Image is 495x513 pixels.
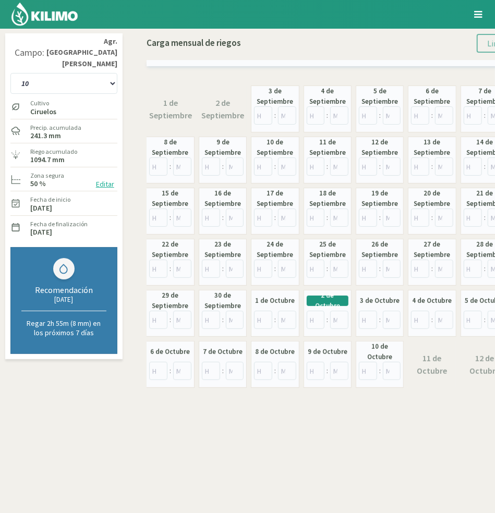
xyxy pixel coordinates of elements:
[484,161,486,172] span: :
[202,188,244,209] label: 16 de Septiembre
[383,157,401,176] input: Min
[379,365,381,376] span: :
[359,239,401,260] label: 26 de Septiembre
[274,161,276,172] span: :
[379,212,381,223] span: :
[30,156,65,163] label: 1094.7 mm
[30,108,56,115] label: Ciruelos
[274,314,276,325] span: :
[464,311,482,329] input: Hs
[21,295,106,304] div: [DATE]
[278,311,296,329] input: Min
[383,106,401,125] input: Min
[307,157,325,176] input: Hs
[170,365,171,376] span: :
[411,137,453,158] label: 13 de Septiembre
[411,260,429,278] input: Hs
[327,314,328,325] span: :
[30,123,81,132] label: Precip. acumulada
[222,365,224,376] span: :
[413,296,452,306] label: 4 de Octubre
[150,347,190,357] label: 6 de Octubre
[431,161,433,172] span: :
[274,365,276,376] span: :
[170,263,171,274] span: :
[222,161,224,172] span: :
[330,209,348,227] input: Min
[469,5,487,23] a: Menú
[308,347,347,357] label: 9 de Octubre
[359,341,401,362] label: 10 de Octubre
[226,260,244,278] input: Min
[359,362,377,380] input: Hs
[21,285,106,295] div: Recomendación
[44,36,117,69] strong: Agr. [GEOGRAPHIC_DATA][PERSON_NAME]
[15,47,44,58] div: Campo:
[149,209,167,227] input: Hs
[149,188,191,209] label: 15 de Septiembre
[170,212,171,223] span: :
[278,157,296,176] input: Min
[431,314,433,325] span: :
[30,132,61,139] label: 241.3 mm
[383,260,401,278] input: Min
[383,209,401,227] input: Min
[411,352,453,377] label: 11 de Octubre
[173,209,191,227] input: Min
[307,239,348,260] label: 25 de Septiembre
[307,106,325,125] input: Hs
[202,209,220,227] input: Hs
[254,362,272,380] input: Hs
[359,86,401,107] label: 5 de Septiembre
[327,212,328,223] span: :
[173,362,191,380] input: Min
[30,229,52,236] label: [DATE]
[464,209,482,227] input: Hs
[202,290,244,311] label: 30 de Septiembre
[330,311,348,329] input: Min
[435,106,453,125] input: Min
[10,2,79,27] img: Kilimo
[330,157,348,176] input: Min
[149,311,167,329] input: Hs
[173,157,191,176] input: Min
[278,362,296,380] input: Min
[379,161,381,172] span: :
[202,157,220,176] input: Hs
[379,314,381,325] span: :
[359,311,377,329] input: Hs
[278,260,296,278] input: Min
[149,239,191,260] label: 22 de Septiembre
[202,362,220,380] input: Hs
[484,212,486,223] span: :
[173,260,191,278] input: Min
[435,209,453,227] input: Min
[149,96,192,122] label: 1 de Septiembre
[254,137,296,158] label: 10 de Septiembre
[359,106,377,125] input: Hs
[327,263,328,274] span: :
[222,212,224,223] span: :
[307,311,325,329] input: Hs
[222,263,224,274] span: :
[327,110,328,121] span: :
[254,157,272,176] input: Hs
[327,161,328,172] span: :
[307,260,325,278] input: Hs
[360,296,400,306] label: 3 de Octubre
[464,157,482,176] input: Hs
[359,260,377,278] input: Hs
[149,362,167,380] input: Hs
[30,219,88,229] label: Fecha de finalización
[330,260,348,278] input: Min
[411,106,429,125] input: Hs
[411,239,453,260] label: 27 de Septiembre
[222,314,224,325] span: :
[411,209,429,227] input: Hs
[93,178,117,190] button: Editar
[464,106,482,125] input: Hs
[254,209,272,227] input: Hs
[307,137,348,158] label: 11 de Septiembre
[431,212,433,223] span: :
[411,311,429,329] input: Hs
